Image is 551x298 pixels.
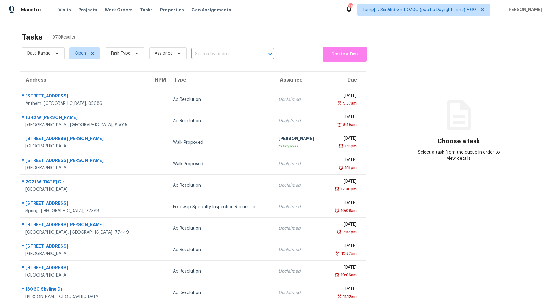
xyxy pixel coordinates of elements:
div: [GEOGRAPHIC_DATA] [25,186,144,193]
div: 12:30pm [339,186,357,192]
div: Unclaimed [279,182,320,189]
div: Walk Proposed [173,161,269,167]
img: Overdue Alarm Icon [339,143,343,149]
span: Assignee [155,50,173,56]
div: 1:15pm [343,165,357,171]
th: Type [168,72,274,89]
th: Assignee [274,72,325,89]
span: Projects [78,7,97,13]
div: Unclaimed [279,118,320,124]
img: Overdue Alarm Icon [335,250,340,257]
th: Address [20,72,149,89]
div: Ap Resolution [173,290,269,296]
div: [GEOGRAPHIC_DATA] [25,143,144,149]
div: 2021 W [DATE] Cir [25,179,144,186]
span: Open [75,50,86,56]
div: [GEOGRAPHIC_DATA] [25,251,144,257]
div: Ap Resolution [173,225,269,231]
div: Ap Resolution [173,268,269,274]
div: [STREET_ADDRESS] [25,243,144,251]
div: 694 [348,4,353,10]
span: Task Type [110,50,130,56]
th: HPM [149,72,168,89]
h3: Choose a task [437,138,480,144]
div: Unclaimed [279,97,320,103]
img: Overdue Alarm Icon [339,165,343,171]
div: Unclaimed [279,268,320,274]
div: Unclaimed [279,247,320,253]
input: Search by address [191,49,257,59]
div: [DATE] [330,114,357,122]
div: [DATE] [330,157,357,165]
div: Ap Resolution [173,247,269,253]
div: [STREET_ADDRESS][PERSON_NAME] [25,157,144,165]
button: Open [266,50,275,58]
span: Properties [160,7,184,13]
span: Create a Task [326,51,364,58]
div: Unclaimed [279,225,320,231]
div: [STREET_ADDRESS] [25,265,144,272]
div: Ap Resolution [173,97,269,103]
img: Overdue Alarm Icon [335,208,339,214]
span: [PERSON_NAME] [505,7,542,13]
div: [STREET_ADDRESS] [25,200,144,208]
h2: Tasks [22,34,43,40]
div: 1642 W [PERSON_NAME] [25,114,144,122]
div: [DATE] [330,178,357,186]
div: Ap Resolution [173,118,269,124]
div: [GEOGRAPHIC_DATA] [25,165,144,171]
span: Maestro [21,7,41,13]
img: Overdue Alarm Icon [337,122,342,128]
div: [STREET_ADDRESS][PERSON_NAME] [25,136,144,143]
div: 2:53pm [342,229,357,235]
div: Anthem, [GEOGRAPHIC_DATA], 85086 [25,101,144,107]
div: [DATE] [330,243,357,250]
div: 9:59am [342,122,357,128]
div: [STREET_ADDRESS] [25,93,144,101]
div: [DATE] [330,136,357,143]
div: In Progress [279,143,320,149]
img: Overdue Alarm Icon [335,186,339,192]
div: [DATE] [330,93,357,100]
div: [PERSON_NAME] [279,136,320,143]
div: 10:06am [339,272,357,278]
div: 10:08am [339,208,357,214]
div: 13060 Skyline Dr [25,286,144,294]
div: Walk Proposed [173,139,269,146]
button: Create a Task [323,47,367,62]
div: Unclaimed [279,290,320,296]
img: Overdue Alarm Icon [337,100,342,106]
div: [GEOGRAPHIC_DATA], [GEOGRAPHIC_DATA], 77449 [25,229,144,235]
div: Followup Specialty Inspection Requested [173,204,269,210]
th: Due [325,72,366,89]
div: 1:15pm [343,143,357,149]
span: Geo Assignments [191,7,231,13]
div: Select a task from the queue in order to view details [418,149,500,162]
span: Date Range [27,50,51,56]
div: [GEOGRAPHIC_DATA], [GEOGRAPHIC_DATA], 85015 [25,122,144,128]
div: [DATE] [330,264,357,272]
div: Spring, [GEOGRAPHIC_DATA], 77388 [25,208,144,214]
div: Unclaimed [279,161,320,167]
span: Visits [58,7,71,13]
div: Ap Resolution [173,182,269,189]
div: [DATE] [330,286,357,293]
span: Tamp[…]3:59:59 Gmt 0700 (pacific Daylight Time) + 60 [362,7,476,13]
span: Tasks [140,8,153,12]
div: Unclaimed [279,204,320,210]
img: Overdue Alarm Icon [337,229,342,235]
div: [STREET_ADDRESS][PERSON_NAME] [25,222,144,229]
div: [DATE] [330,200,357,208]
div: [DATE] [330,221,357,229]
div: [GEOGRAPHIC_DATA] [25,272,144,278]
span: 970 Results [52,34,75,40]
div: 9:57am [342,100,357,106]
span: Work Orders [105,7,133,13]
img: Overdue Alarm Icon [335,272,339,278]
div: 10:57am [340,250,357,257]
